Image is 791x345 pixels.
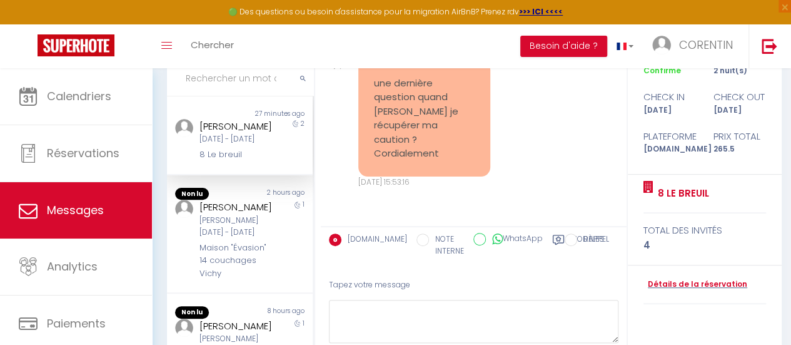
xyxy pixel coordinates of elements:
[635,143,705,155] div: [DOMAIN_NAME]
[705,90,774,105] div: check out
[47,88,111,104] span: Calendriers
[303,319,305,328] span: 1
[358,177,491,188] div: [DATE] 15:53:16
[47,259,98,274] span: Analytics
[239,306,312,319] div: 8 hours ago
[199,148,276,161] div: 8 Le breuil
[519,6,563,17] a: >>> ICI <<<<
[652,36,671,54] img: ...
[199,242,276,280] div: Maison "Évasion" 14 couchages Vichy
[429,234,464,257] label: NOTE INTERNE
[175,306,209,319] span: Non lu
[643,279,747,291] a: Détails de la réservation
[199,133,276,145] div: [DATE] - [DATE]
[635,105,705,116] div: [DATE]
[635,90,705,105] div: check in
[301,119,305,128] span: 2
[653,186,709,201] a: 8 Le breuil
[199,319,276,334] div: [PERSON_NAME]
[486,233,543,247] label: WhatsApp
[705,105,774,116] div: [DATE]
[303,200,305,209] span: 1
[239,109,312,119] div: 27 minutes ago
[191,38,234,51] span: Chercher
[181,24,243,68] a: Chercher
[577,234,609,247] label: RAPPEL
[643,65,681,76] span: Confirmé
[175,119,193,137] img: ...
[239,188,312,200] div: 2 hours ago
[329,270,618,301] div: Tapez votre message
[199,215,276,239] div: [PERSON_NAME][DATE] - [DATE]
[520,36,607,57] button: Besoin d'aide ?
[175,200,193,218] img: ...
[47,316,106,331] span: Paiements
[643,223,767,238] div: total des invités
[705,129,774,144] div: Prix total
[635,129,705,144] div: Plateforme
[175,319,193,337] img: ...
[47,202,104,218] span: Messages
[199,200,276,215] div: [PERSON_NAME]
[374,76,475,161] pre: une dernière question quand [PERSON_NAME] je récupérer ma caution ? Cordialement
[643,238,767,253] div: 4
[47,145,119,161] span: Réservations
[175,188,209,200] span: Non lu
[679,37,733,53] span: CORENTIN
[341,234,407,247] label: [DOMAIN_NAME]
[643,24,748,68] a: ... CORENTIN
[199,119,276,134] div: [PERSON_NAME]
[762,38,777,54] img: logout
[705,65,774,77] div: 2 nuit(s)
[167,61,314,96] input: Rechercher un mot clé
[38,34,114,56] img: Super Booking
[705,143,774,155] div: 265.5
